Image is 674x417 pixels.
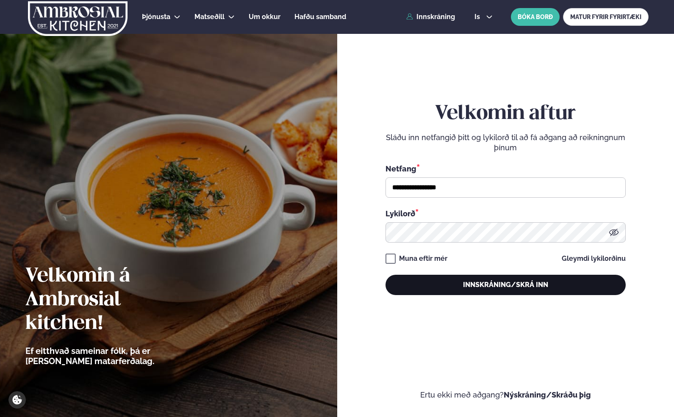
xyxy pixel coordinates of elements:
div: Lykilorð [386,208,626,219]
img: logo [27,1,128,36]
a: Matseðill [194,12,225,22]
h2: Velkomin á Ambrosial kitchen! [25,265,201,336]
span: is [474,14,483,20]
p: Ef eitthvað sameinar fólk, þá er [PERSON_NAME] matarferðalag. [25,346,201,366]
div: Netfang [386,163,626,174]
button: Innskráning/Skrá inn [386,275,626,295]
span: Hafðu samband [294,13,346,21]
a: Nýskráning/Skráðu þig [504,390,591,399]
span: Um okkur [249,13,280,21]
button: is [468,14,499,20]
a: Um okkur [249,12,280,22]
a: Þjónusta [142,12,170,22]
span: Þjónusta [142,13,170,21]
a: Gleymdi lykilorðinu [562,255,626,262]
span: Matseðill [194,13,225,21]
a: Innskráning [406,13,455,21]
p: Ertu ekki með aðgang? [363,390,649,400]
button: BÓKA BORÐ [511,8,560,26]
h2: Velkomin aftur [386,102,626,126]
p: Sláðu inn netfangið þitt og lykilorð til að fá aðgang að reikningnum þínum [386,133,626,153]
a: Cookie settings [8,391,26,409]
a: Hafðu samband [294,12,346,22]
a: MATUR FYRIR FYRIRTÆKI [563,8,649,26]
